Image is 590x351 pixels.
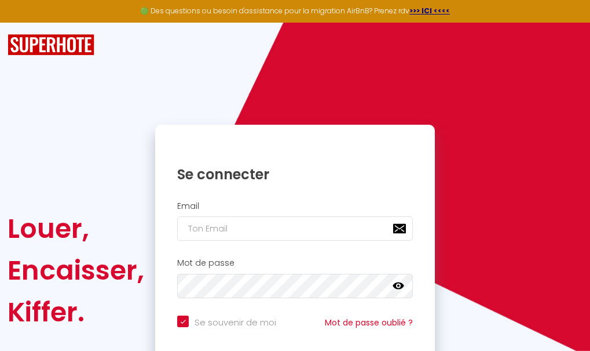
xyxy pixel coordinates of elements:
a: Mot de passe oublié ? [325,317,413,328]
h1: Se connecter [177,165,413,183]
h2: Email [177,201,413,211]
a: >>> ICI <<<< [409,6,450,16]
div: Kiffer. [8,291,144,333]
img: SuperHote logo [8,34,94,56]
div: Encaisser, [8,249,144,291]
input: Ton Email [177,216,413,241]
h2: Mot de passe [177,258,413,268]
div: Louer, [8,208,144,249]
